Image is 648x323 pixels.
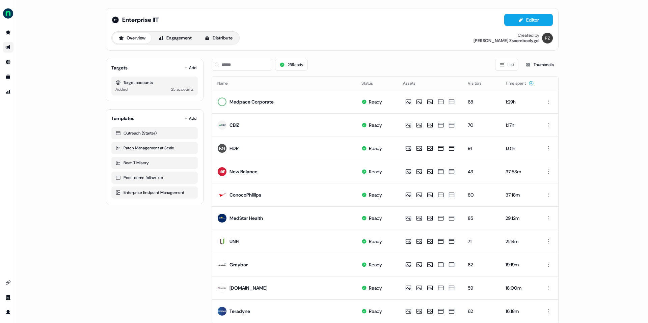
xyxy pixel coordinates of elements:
[369,261,382,268] div: Ready
[153,33,197,43] button: Engagement
[115,130,194,137] div: Outreach (Starter)
[506,122,534,128] div: 1:17h
[115,86,128,93] div: Added
[113,33,151,43] button: Overview
[115,189,194,196] div: Enterprise Endpoint Management
[369,168,382,175] div: Ready
[230,261,248,268] div: Graybar
[3,42,13,53] a: Go to outbound experience
[369,122,382,128] div: Ready
[506,215,534,222] div: 29:12m
[468,192,495,198] div: 80
[230,122,239,128] div: CBIZ
[468,285,495,291] div: 59
[369,308,382,315] div: Ready
[115,174,194,181] div: Post-demo follow-up
[468,238,495,245] div: 71
[468,77,490,89] button: Visitors
[275,59,308,71] button: 25Ready
[230,238,239,245] div: UNFI
[369,285,382,291] div: Ready
[468,122,495,128] div: 70
[230,145,239,152] div: HDR
[122,16,159,24] span: Enterprise IIT
[521,59,559,71] button: Thumbnails
[230,192,261,198] div: ConocoPhillips
[506,308,534,315] div: 16:18m
[468,261,495,268] div: 62
[474,38,539,43] div: [PERSON_NAME] Zsoemboelygei
[3,57,13,67] a: Go to Inbound
[230,215,263,222] div: MedStar Health
[369,145,382,152] div: Ready
[217,77,236,89] button: Name
[506,98,534,105] div: 1:29h
[3,292,13,303] a: Go to team
[506,285,534,291] div: 18:00m
[506,261,534,268] div: 19:19m
[3,307,13,318] a: Go to profile
[361,77,381,89] button: Status
[115,145,194,151] div: Patch Management at Scale
[506,77,534,89] button: Time spent
[369,98,382,105] div: Ready
[506,192,534,198] div: 37:18m
[506,238,534,245] div: 21:14m
[369,238,382,245] div: Ready
[468,168,495,175] div: 43
[199,33,238,43] button: Distribute
[230,168,258,175] div: New Balance
[468,308,495,315] div: 62
[495,59,518,71] button: List
[468,98,495,105] div: 68
[171,86,194,93] div: 25 accounts
[3,277,13,288] a: Go to integrations
[183,114,198,123] button: Add
[506,145,534,152] div: 1:01h
[468,145,495,152] div: 91
[369,192,382,198] div: Ready
[398,77,462,90] th: Assets
[230,98,274,105] div: Medpace Corporate
[506,168,534,175] div: 37:53m
[115,159,194,166] div: Beat IT Misery
[3,71,13,82] a: Go to templates
[183,63,198,72] button: Add
[369,215,382,222] div: Ready
[111,115,134,122] div: Templates
[3,27,13,38] a: Go to prospects
[230,308,250,315] div: Teradyne
[504,14,553,26] button: Editor
[468,215,495,222] div: 85
[518,33,539,38] div: Created by
[3,86,13,97] a: Go to attribution
[230,285,267,291] div: [DOMAIN_NAME]
[542,33,553,43] img: Petra
[115,79,194,86] div: Target accounts
[504,17,553,24] a: Editor
[111,64,128,71] div: Targets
